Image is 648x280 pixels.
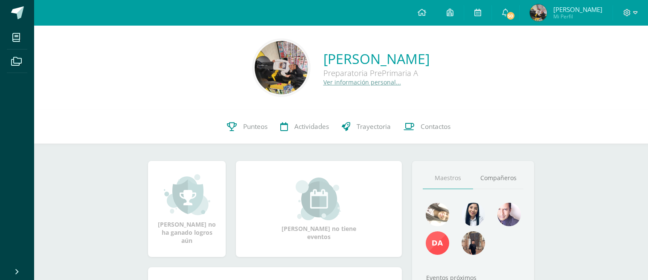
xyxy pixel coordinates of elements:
[553,13,602,20] span: Mi Perfil
[530,4,547,21] img: 335bbd64988e1b09a21847caac122bdd.png
[421,122,450,131] span: Contactos
[497,203,521,226] img: a8e8556f48ef469a8de4653df9219ae6.png
[323,50,430,68] a: [PERSON_NAME]
[157,173,217,245] div: [PERSON_NAME] no ha ganado logros aún
[164,173,210,216] img: achievement_small.png
[335,110,397,144] a: Trayectoria
[357,122,391,131] span: Trayectoria
[323,68,430,78] div: Preparatoria PrePrimaria A
[423,167,473,189] a: Maestros
[276,178,362,241] div: [PERSON_NAME] no tiene eventos
[274,110,335,144] a: Actividades
[506,11,515,20] span: 50
[294,122,329,131] span: Actividades
[473,167,523,189] a: Compañeros
[426,231,449,255] img: cdbbc9ffff56237429173b0b3fd1dc16.png
[296,178,342,220] img: event_small.png
[221,110,274,144] a: Punteos
[255,41,308,94] img: 6a498bb2bc4545fef378b1bdeee7f1b1.png
[426,203,449,226] img: 34cc1e4636d326398b504232494e4bb7.png
[462,231,485,255] img: 93fc315885bae05609daeaae8cf0e368.png
[462,203,485,226] img: c2fd9c9e1b095805b83c43ff548cbf43.png
[397,110,457,144] a: Contactos
[553,5,602,14] span: [PERSON_NAME]
[323,78,401,86] a: Ver información personal...
[243,122,267,131] span: Punteos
